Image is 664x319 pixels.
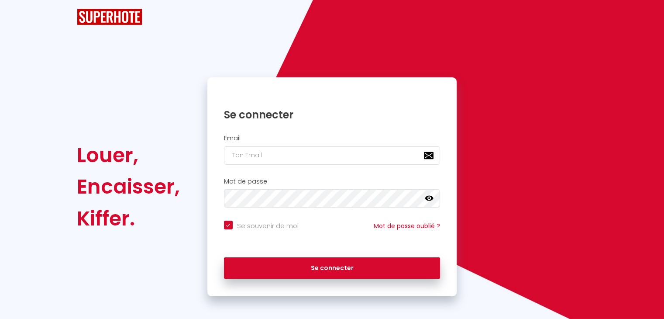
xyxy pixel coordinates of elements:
div: Encaisser, [77,171,180,202]
a: Mot de passe oublié ? [374,222,440,230]
div: Louer, [77,139,180,171]
h1: Se connecter [224,108,440,121]
div: Kiffer. [77,203,180,234]
input: Ton Email [224,146,440,165]
button: Se connecter [224,257,440,279]
img: SuperHote logo [77,9,142,25]
h2: Email [224,135,440,142]
h2: Mot de passe [224,178,440,185]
